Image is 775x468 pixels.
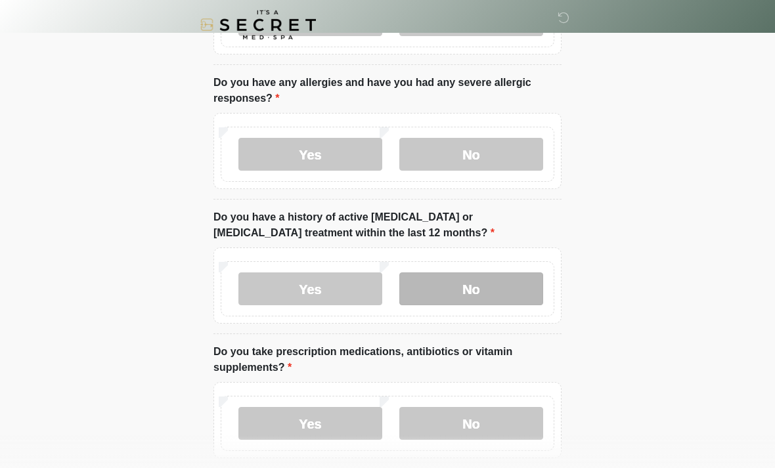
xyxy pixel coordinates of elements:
[238,272,382,305] label: Yes
[238,407,382,440] label: Yes
[399,138,543,171] label: No
[200,10,316,39] img: It's A Secret Med Spa Logo
[213,344,562,375] label: Do you take prescription medications, antibiotics or vitamin supplements?
[238,138,382,171] label: Yes
[399,407,543,440] label: No
[399,272,543,305] label: No
[213,75,562,106] label: Do you have any allergies and have you had any severe allergic responses?
[213,209,562,241] label: Do you have a history of active [MEDICAL_DATA] or [MEDICAL_DATA] treatment within the last 12 mon...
